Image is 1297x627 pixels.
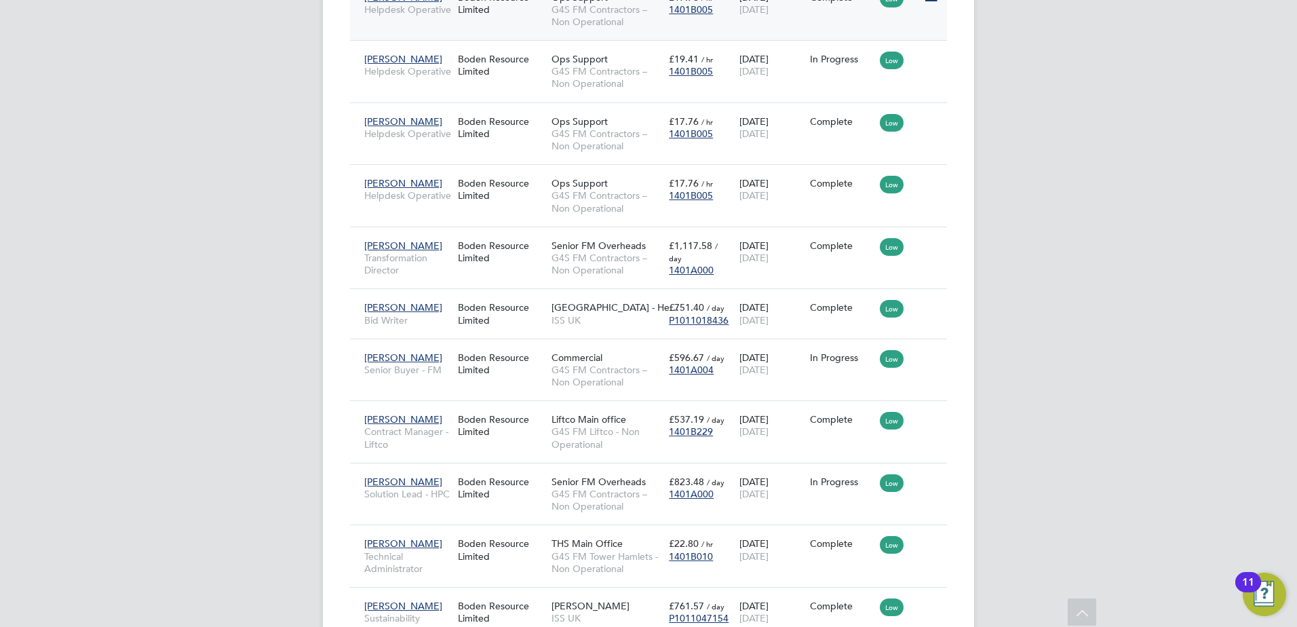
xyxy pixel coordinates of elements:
[669,301,704,313] span: £751.40
[454,469,548,507] div: Boden Resource Limited
[707,477,724,487] span: / day
[551,252,662,276] span: G4S FM Contractors – Non Operational
[736,531,807,569] div: [DATE]
[739,425,769,438] span: [DATE]
[810,301,874,313] div: Complete
[736,406,807,444] div: [DATE]
[361,170,947,181] a: [PERSON_NAME]Helpdesk OperativeBoden Resource LimitedOps SupportG4S FM Contractors – Non Operatio...
[707,601,724,611] span: / day
[669,413,704,425] span: £537.19
[361,406,947,417] a: [PERSON_NAME]Contract Manager - LiftcoBoden Resource LimitedLiftco Main officeG4S FM Liftco - Non...
[364,413,442,425] span: [PERSON_NAME]
[701,178,713,189] span: / hr
[810,600,874,612] div: Complete
[669,115,699,128] span: £17.76
[810,53,874,65] div: In Progress
[880,52,904,69] span: Low
[739,128,769,140] span: [DATE]
[551,488,662,512] span: G4S FM Contractors – Non Operational
[364,364,451,376] span: Senior Buyer - FM
[454,109,548,147] div: Boden Resource Limited
[739,189,769,202] span: [DATE]
[736,233,807,271] div: [DATE]
[364,537,442,550] span: [PERSON_NAME]
[739,612,769,624] span: [DATE]
[1243,573,1286,616] button: Open Resource Center, 11 new notifications
[361,294,947,305] a: [PERSON_NAME]Bid WriterBoden Resource Limited[GEOGRAPHIC_DATA] - He…ISS UK£751.40 / dayP101101843...
[739,65,769,77] span: [DATE]
[880,300,904,318] span: Low
[669,53,699,65] span: £19.41
[736,469,807,507] div: [DATE]
[551,177,608,189] span: Ops Support
[880,536,904,554] span: Low
[669,128,713,140] span: 1401B005
[551,476,646,488] span: Senior FM Overheads
[810,476,874,488] div: In Progress
[551,301,679,313] span: [GEOGRAPHIC_DATA] - He…
[364,53,442,65] span: [PERSON_NAME]
[454,406,548,444] div: Boden Resource Limited
[736,46,807,84] div: [DATE]
[669,240,712,252] span: £1,117.58
[669,65,713,77] span: 1401B005
[551,364,662,388] span: G4S FM Contractors – Non Operational
[739,550,769,563] span: [DATE]
[364,3,451,16] span: Helpdesk Operative
[880,350,904,368] span: Low
[551,65,662,90] span: G4S FM Contractors – Non Operational
[364,128,451,140] span: Helpdesk Operative
[364,314,451,326] span: Bid Writer
[669,177,699,189] span: £17.76
[454,345,548,383] div: Boden Resource Limited
[364,240,442,252] span: [PERSON_NAME]
[736,294,807,332] div: [DATE]
[364,425,451,450] span: Contract Manager - Liftco
[669,364,714,376] span: 1401A004
[810,413,874,425] div: Complete
[736,345,807,383] div: [DATE]
[669,476,704,488] span: £823.48
[707,353,724,363] span: / day
[361,45,947,57] a: [PERSON_NAME]Helpdesk OperativeBoden Resource LimitedOps SupportG4S FM Contractors – Non Operatio...
[454,233,548,271] div: Boden Resource Limited
[361,592,947,604] a: [PERSON_NAME]Sustainability Program ManagerBoden Resource Limited[PERSON_NAME]ISS UK£761.57 / day...
[551,612,662,624] span: ISS UK
[669,314,729,326] span: P1011018436
[880,598,904,616] span: Low
[454,170,548,208] div: Boden Resource Limited
[739,364,769,376] span: [DATE]
[551,550,662,575] span: G4S FM Tower Hamlets - Non Operational
[551,351,602,364] span: Commercial
[551,413,626,425] span: Liftco Main office
[669,351,704,364] span: £596.67
[669,241,718,263] span: / day
[361,232,947,244] a: [PERSON_NAME]Transformation DirectorBoden Resource LimitedSenior FM OverheadsG4S FM Contractors –...
[739,252,769,264] span: [DATE]
[364,301,442,313] span: [PERSON_NAME]
[669,3,713,16] span: 1401B005
[361,530,947,541] a: [PERSON_NAME]Technical AdministratorBoden Resource LimitedTHS Main OfficeG4S FM Tower Hamlets - N...
[361,468,947,480] a: [PERSON_NAME]Solution Lead - HPCBoden Resource LimitedSenior FM OverheadsG4S FM Contractors – Non...
[551,425,662,450] span: G4S FM Liftco - Non Operational
[364,476,442,488] span: [PERSON_NAME]
[669,612,729,624] span: P1011047154
[880,412,904,430] span: Low
[736,109,807,147] div: [DATE]
[880,238,904,256] span: Low
[880,474,904,492] span: Low
[364,351,442,364] span: [PERSON_NAME]
[551,128,662,152] span: G4S FM Contractors – Non Operational
[810,537,874,550] div: Complete
[701,117,713,127] span: / hr
[810,351,874,364] div: In Progress
[361,108,947,119] a: [PERSON_NAME]Helpdesk OperativeBoden Resource LimitedOps SupportG4S FM Contractors – Non Operatio...
[669,537,699,550] span: £22.80
[736,170,807,208] div: [DATE]
[739,314,769,326] span: [DATE]
[1242,582,1254,600] div: 11
[810,240,874,252] div: Complete
[701,539,713,549] span: / hr
[551,3,662,28] span: G4S FM Contractors – Non Operational
[669,488,714,500] span: 1401A000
